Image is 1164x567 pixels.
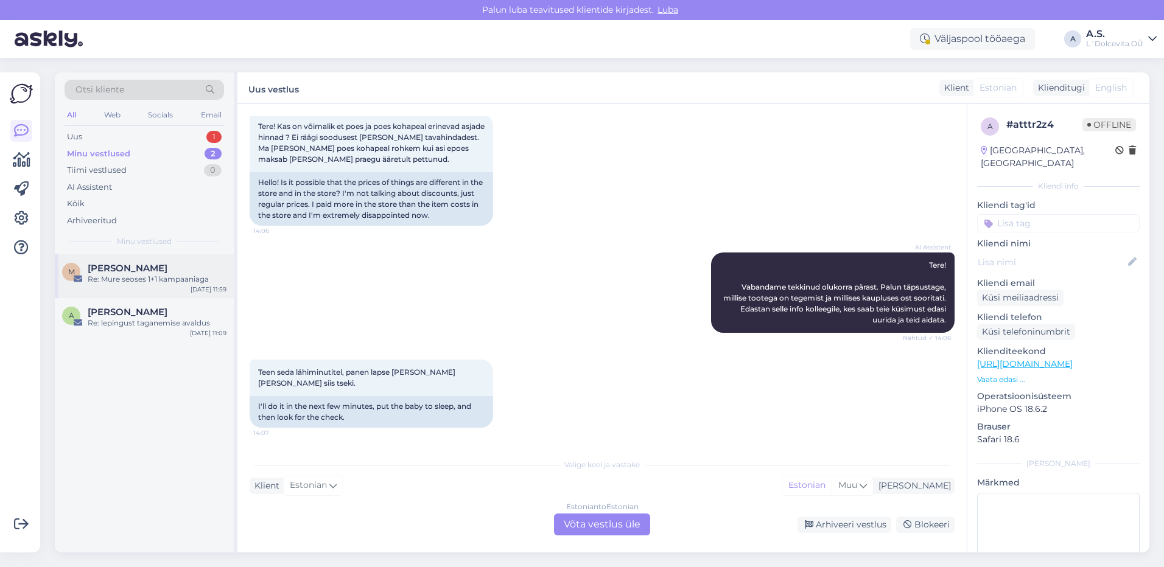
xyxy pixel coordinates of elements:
[250,172,493,226] div: Hello! Is it possible that the prices of things are different in the store and in the store? I'm ...
[1086,39,1143,49] div: L´Dolcevita OÜ
[250,459,955,470] div: Valige keel ja vastake
[145,107,175,123] div: Socials
[1086,29,1157,49] a: A.S.L´Dolcevita OÜ
[75,83,124,96] span: Otsi kliente
[88,307,167,318] span: Aina Merisalu
[206,131,222,143] div: 1
[987,122,993,131] span: a
[977,345,1140,358] p: Klienditeekond
[977,290,1064,306] div: Küsi meiliaadressi
[67,181,112,193] div: AI Assistent
[1082,118,1136,131] span: Offline
[977,237,1140,250] p: Kliendi nimi
[798,517,891,533] div: Arhiveeri vestlus
[1006,117,1082,132] div: # atttr2z4
[977,199,1140,212] p: Kliendi tag'id
[102,107,123,123] div: Web
[554,513,650,535] div: Võta vestlus üle
[977,420,1140,433] p: Brauser
[198,107,224,123] div: Email
[782,476,832,495] div: Estonian
[939,82,969,94] div: Klient
[1033,82,1085,94] div: Klienditugi
[977,358,1073,369] a: [URL][DOMAIN_NAME]
[977,433,1140,446] p: Safari 18.6
[910,28,1035,50] div: Väljaspool tööaega
[977,390,1140,403] p: Operatsioonisüsteem
[67,131,82,143] div: Uus
[250,479,279,492] div: Klient
[896,517,955,533] div: Blokeeri
[838,479,857,490] span: Muu
[981,144,1115,170] div: [GEOGRAPHIC_DATA], [GEOGRAPHIC_DATA]
[654,4,682,15] span: Luba
[65,107,79,123] div: All
[977,181,1140,192] div: Kliendi info
[977,476,1140,489] p: Märkmed
[258,122,486,164] span: Tere! Kas on võimalik et poes ja poes kohapeal erinevad asjade hinnad ? Ei räägi soodusest [PERSO...
[977,458,1140,469] div: [PERSON_NAME]
[88,274,226,285] div: Re: Mure seoses 1+1 kampaaniaga
[205,148,222,160] div: 2
[977,277,1140,290] p: Kliendi email
[1064,30,1081,47] div: A
[67,215,117,227] div: Arhiveeritud
[190,329,226,338] div: [DATE] 11:09
[977,403,1140,416] p: iPhone OS 18.6.2
[68,267,75,276] span: M
[566,501,639,512] div: Estonian to Estonian
[250,396,493,428] div: I'll do it in the next few minutes, put the baby to sleep, and then look for the check.
[980,82,1017,94] span: Estonian
[1086,29,1143,39] div: A.S.
[69,311,74,320] span: A
[258,367,457,388] span: Teen seda lähiminutitel, panen lapse [PERSON_NAME] [PERSON_NAME] siis tseki.
[253,226,299,235] span: 14:06
[88,318,226,329] div: Re: lepingust taganemise avaldus
[977,324,1075,340] div: Küsi telefoninumbrit
[248,80,299,96] label: Uus vestlus
[204,164,222,176] div: 0
[290,479,327,492] span: Estonian
[67,164,127,176] div: Tiimi vestlused
[253,428,299,437] span: 14:07
[117,236,172,247] span: Minu vestlused
[978,256,1126,269] input: Lisa nimi
[10,82,33,105] img: Askly Logo
[977,214,1140,232] input: Lisa tag
[977,374,1140,385] p: Vaata edasi ...
[88,263,167,274] span: Miina Mägi
[1095,82,1127,94] span: English
[67,148,130,160] div: Minu vestlused
[67,198,85,210] div: Kõik
[903,333,951,343] span: Nähtud ✓ 14:06
[977,311,1140,324] p: Kliendi telefon
[874,479,951,492] div: [PERSON_NAME]
[191,285,226,294] div: [DATE] 11:59
[905,243,951,252] span: AI Assistent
